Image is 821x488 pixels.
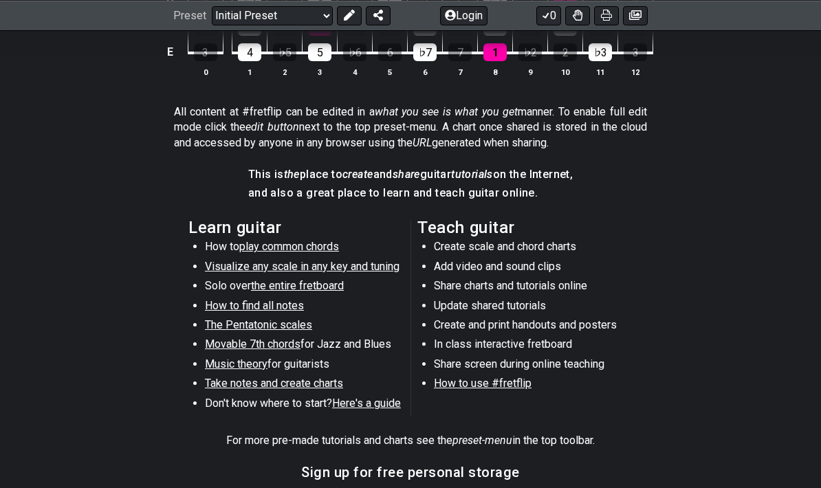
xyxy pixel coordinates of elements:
[434,357,630,376] li: Share screen during online teaching
[332,397,401,410] span: Here's a guide
[393,168,420,181] em: share
[366,5,391,25] button: Share Preset
[245,120,298,133] em: edit button
[205,260,399,273] span: Visualize any scale in any key and tuning
[239,240,339,253] span: play common chords
[205,357,267,370] span: Music theory
[417,220,633,235] h2: Teach guitar
[536,5,561,25] button: 0
[518,43,542,61] div: ♭2
[248,186,573,201] h4: and also a great place to learn and teach guitar online.
[226,433,595,448] p: For more pre-made tutorials and charts see the in the top toolbar.
[343,43,366,61] div: ♭6
[375,105,518,118] em: what you see is what you get
[205,377,343,390] span: Take notes and create charts
[212,5,333,25] select: Preset
[594,5,619,25] button: Print
[443,65,478,79] th: 7
[301,465,520,480] h3: Sign up for free personal storage
[205,357,401,376] li: for guitarists
[308,43,331,61] div: 5
[238,43,261,61] div: 4
[174,104,647,151] p: All content at #fretflip can be edited in a manner. To enable full edit mode click the next to th...
[273,43,296,61] div: ♭5
[205,239,401,258] li: How to
[440,5,488,25] button: Login
[548,65,583,79] th: 10
[513,65,548,79] th: 9
[478,65,513,79] th: 8
[205,278,401,298] li: Solo over
[413,136,432,149] em: URL
[337,5,362,25] button: Edit Preset
[554,43,577,61] div: 2
[434,318,630,337] li: Create and print handouts and posters
[303,65,338,79] th: 3
[565,5,590,25] button: Toggle Dexterity for all fretkits
[448,43,472,61] div: 7
[232,65,267,79] th: 1
[589,43,612,61] div: ♭3
[162,39,179,65] td: E
[284,168,300,181] em: the
[583,65,618,79] th: 11
[624,43,647,61] div: 3
[188,220,404,235] h2: Learn guitar
[434,278,630,298] li: Share charts and tutorials online
[205,318,312,331] span: The Pentatonic scales
[373,65,408,79] th: 5
[248,167,573,182] h4: This is place to and guitar on the Internet,
[413,43,437,61] div: ♭7
[173,9,206,22] span: Preset
[205,299,304,312] span: How to find all notes
[188,65,223,79] th: 0
[434,377,532,390] span: How to use #fretflip
[378,43,402,61] div: 6
[267,65,303,79] th: 2
[205,396,401,415] li: Don't know where to start?
[194,43,217,61] div: 3
[451,168,493,181] em: tutorials
[342,168,373,181] em: create
[623,5,648,25] button: Create image
[483,43,507,61] div: 1
[251,279,344,292] span: the entire fretboard
[338,65,373,79] th: 4
[434,298,630,318] li: Update shared tutorials
[205,337,401,356] li: for Jazz and Blues
[408,65,443,79] th: 6
[434,239,630,258] li: Create scale and chord charts
[205,337,300,351] span: Movable 7th chords
[434,259,630,278] li: Add video and sound clips
[618,65,653,79] th: 12
[452,434,512,447] em: preset-menu
[434,337,630,356] li: In class interactive fretboard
